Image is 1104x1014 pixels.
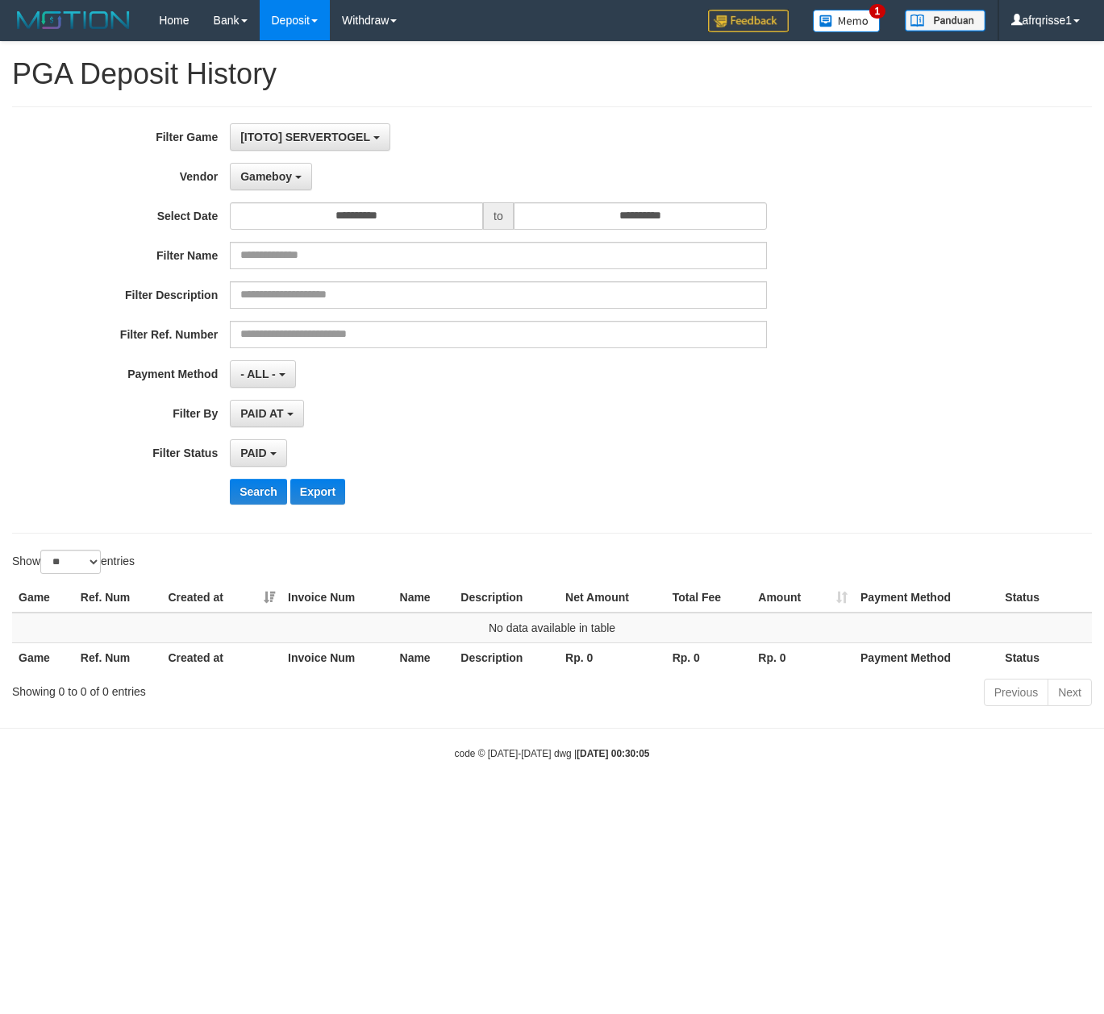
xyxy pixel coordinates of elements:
[74,642,162,672] th: Ref. Num
[240,447,266,459] span: PAID
[281,583,394,613] th: Invoice Num
[12,642,74,672] th: Game
[454,642,559,672] th: Description
[12,550,135,574] label: Show entries
[230,360,295,388] button: - ALL -
[40,550,101,574] select: Showentries
[454,583,559,613] th: Description
[161,583,281,613] th: Created at: activate to sort column ascending
[869,4,886,19] span: 1
[230,163,312,190] button: Gameboy
[559,642,666,672] th: Rp. 0
[1048,679,1092,706] a: Next
[161,642,281,672] th: Created at
[240,407,283,420] span: PAID AT
[290,479,345,505] button: Export
[854,642,998,672] th: Payment Method
[998,583,1092,613] th: Status
[455,748,650,759] small: code © [DATE]-[DATE] dwg |
[240,131,370,143] span: [ITOTO] SERVERTOGEL
[230,439,286,467] button: PAID
[984,679,1048,706] a: Previous
[998,642,1092,672] th: Status
[12,58,1092,90] h1: PGA Deposit History
[12,613,1092,643] td: No data available in table
[230,400,303,427] button: PAID AT
[12,677,448,700] div: Showing 0 to 0 of 0 entries
[12,8,135,32] img: MOTION_logo.png
[559,583,666,613] th: Net Amount
[813,10,881,32] img: Button%20Memo.svg
[230,479,287,505] button: Search
[666,583,752,613] th: Total Fee
[752,583,854,613] th: Amount: activate to sort column ascending
[230,123,390,151] button: [ITOTO] SERVERTOGEL
[752,642,854,672] th: Rp. 0
[394,583,455,613] th: Name
[905,10,985,31] img: panduan.png
[240,368,276,380] span: - ALL -
[577,748,649,759] strong: [DATE] 00:30:05
[240,170,292,183] span: Gameboy
[281,642,394,672] th: Invoice Num
[394,642,455,672] th: Name
[12,583,74,613] th: Game
[854,583,998,613] th: Payment Method
[74,583,162,613] th: Ref. Num
[666,642,752,672] th: Rp. 0
[708,10,789,32] img: Feedback.jpg
[483,202,514,230] span: to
